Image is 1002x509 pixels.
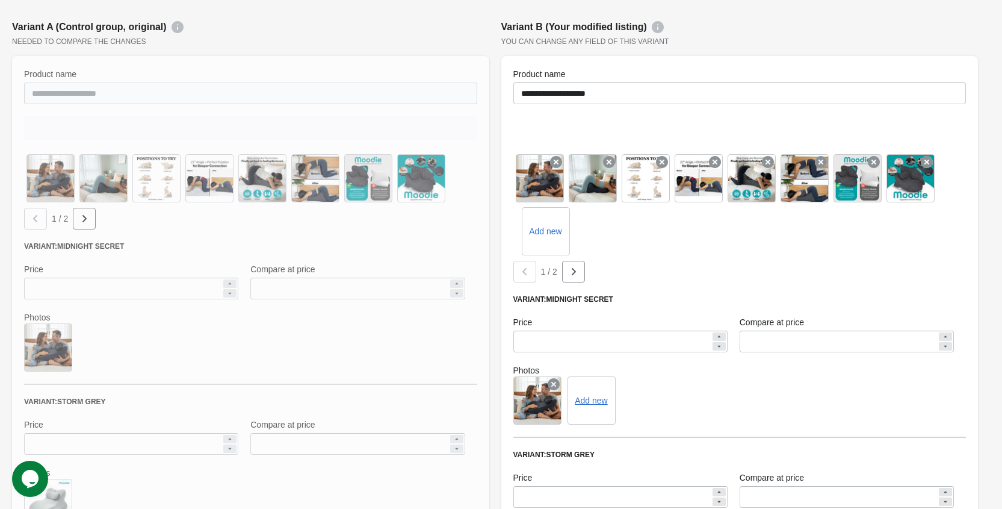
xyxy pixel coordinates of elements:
div: Needed to compare the changes [12,37,489,46]
label: Price [513,472,533,484]
span: 1 / 2 [52,214,68,223]
div: Variant A (Control group, original) [12,20,489,34]
label: Compare at price [740,316,804,328]
label: Product name [513,68,566,80]
div: Variant: Midnight Secret [513,295,966,304]
div: Variant B (Your modified listing) [501,20,979,34]
iframe: chat widget [12,461,51,497]
label: Compare at price [740,472,804,484]
div: You can change any field of this variant [501,37,979,46]
span: 1 / 2 [541,267,557,276]
label: Add new [529,225,561,237]
div: Variant: Storm Grey [513,450,966,460]
label: Price [513,316,533,328]
label: Photos [513,364,966,376]
button: Add new [575,396,607,405]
